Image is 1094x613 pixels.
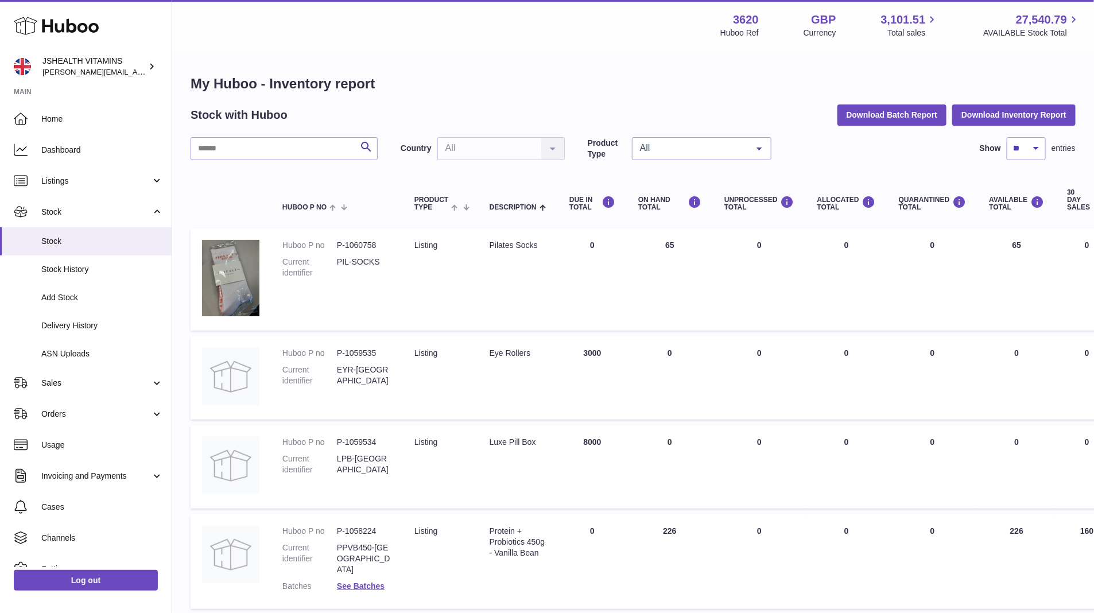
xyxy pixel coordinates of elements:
td: 65 [627,228,713,331]
dd: PIL-SOCKS [337,257,391,278]
div: Huboo Ref [720,28,759,38]
td: 3000 [558,336,627,420]
h2: Stock with Huboo [191,107,288,123]
td: 0 [627,336,713,420]
div: Eye Rollers [490,348,546,359]
dd: P-1060758 [337,240,391,251]
dd: LPB-[GEOGRAPHIC_DATA] [337,453,391,475]
span: listing [414,240,437,250]
img: product image [202,526,259,583]
a: Log out [14,570,158,591]
div: ON HAND Total [638,196,701,211]
label: Show [980,143,1001,154]
button: Download Batch Report [837,104,947,125]
dd: P-1059534 [337,437,391,448]
span: Stock History [41,264,163,275]
span: Usage [41,440,163,451]
span: 0 [930,348,935,358]
span: 27,540.79 [1016,12,1067,28]
dd: EYR-[GEOGRAPHIC_DATA] [337,364,391,386]
img: francesca@jshealthvitamins.com [14,58,31,75]
div: ALLOCATED Total [817,196,876,211]
span: listing [414,526,437,536]
td: 0 [978,336,1056,420]
dt: Current identifier [282,364,337,386]
span: ASN Uploads [41,348,163,359]
span: Channels [41,533,163,544]
td: 0 [713,336,806,420]
td: 0 [713,514,806,608]
td: 0 [806,514,887,608]
span: 3,101.51 [881,12,926,28]
td: 226 [978,514,1056,608]
strong: GBP [811,12,836,28]
div: Luxe Pill Box [490,437,546,448]
span: listing [414,348,437,358]
h1: My Huboo - Inventory report [191,75,1076,93]
dt: Huboo P no [282,526,337,537]
div: UNPROCESSED Total [724,196,794,211]
span: Stock [41,236,163,247]
img: product image [202,348,259,405]
span: 0 [930,437,935,447]
dt: Batches [282,581,337,592]
span: Stock [41,207,151,218]
label: Product Type [588,138,626,160]
label: Country [401,143,432,154]
dd: P-1058224 [337,526,391,537]
div: DUE IN TOTAL [569,196,615,211]
td: 0 [713,228,806,331]
span: Home [41,114,163,125]
dd: PPVB450-[GEOGRAPHIC_DATA] [337,542,391,575]
dd: P-1059535 [337,348,391,359]
span: Dashboard [41,145,163,156]
dt: Huboo P no [282,348,337,359]
span: 0 [930,526,935,536]
dt: Current identifier [282,542,337,575]
span: Add Stock [41,292,163,303]
div: AVAILABLE Total [990,196,1045,211]
td: 0 [978,425,1056,509]
dt: Current identifier [282,453,337,475]
span: Huboo P no [282,204,327,211]
span: AVAILABLE Stock Total [983,28,1080,38]
div: QUARANTINED Total [899,196,967,211]
td: 0 [806,425,887,509]
span: Settings [41,564,163,575]
span: Product Type [414,196,448,211]
div: Currency [804,28,836,38]
img: product image [202,437,259,494]
button: Download Inventory Report [952,104,1076,125]
div: Pilates Socks [490,240,546,251]
span: All [637,142,748,154]
span: entries [1052,143,1076,154]
a: 27,540.79 AVAILABLE Stock Total [983,12,1080,38]
span: Delivery History [41,320,163,331]
strong: 3620 [733,12,759,28]
div: Protein + Probiotics 450g - Vanilla Bean [490,526,546,558]
span: listing [414,437,437,447]
div: JSHEALTH VITAMINS [42,56,146,77]
span: [PERSON_NAME][EMAIL_ADDRESS][DOMAIN_NAME] [42,67,230,76]
td: 0 [806,228,887,331]
span: Orders [41,409,151,420]
span: Listings [41,176,151,187]
dt: Current identifier [282,257,337,278]
img: product image [202,240,259,316]
td: 0 [627,425,713,509]
td: 0 [713,425,806,509]
td: 8000 [558,425,627,509]
span: Invoicing and Payments [41,471,151,482]
td: 0 [558,228,627,331]
td: 226 [627,514,713,608]
span: Description [490,204,537,211]
span: Cases [41,502,163,513]
a: 3,101.51 Total sales [881,12,939,38]
dt: Huboo P no [282,437,337,448]
span: Sales [41,378,151,389]
td: 65 [978,228,1056,331]
dt: Huboo P no [282,240,337,251]
span: 0 [930,240,935,250]
td: 0 [558,514,627,608]
a: See Batches [337,581,385,591]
